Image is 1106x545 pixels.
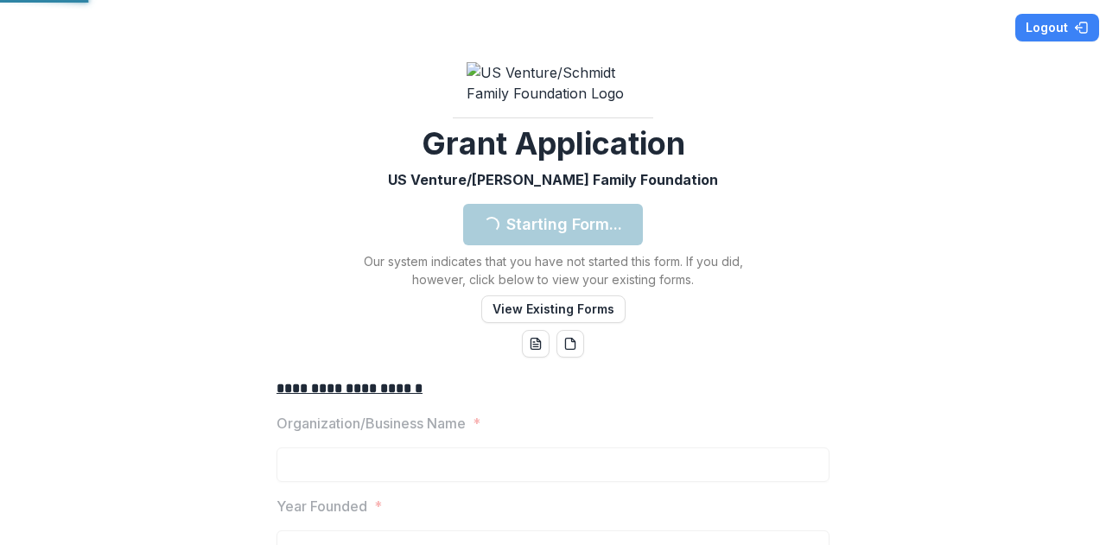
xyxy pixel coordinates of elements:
[337,252,769,288] p: Our system indicates that you have not started this form. If you did, however, click below to vie...
[1015,14,1099,41] button: Logout
[556,330,584,358] button: pdf-download
[463,204,643,245] button: Starting Form...
[388,169,718,190] p: US Venture/[PERSON_NAME] Family Foundation
[276,413,466,434] p: Organization/Business Name
[276,496,367,516] p: Year Founded
[422,125,685,162] h2: Grant Application
[481,295,626,323] button: View Existing Forms
[467,62,639,104] img: US Venture/Schmidt Family Foundation Logo
[522,330,550,358] button: word-download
